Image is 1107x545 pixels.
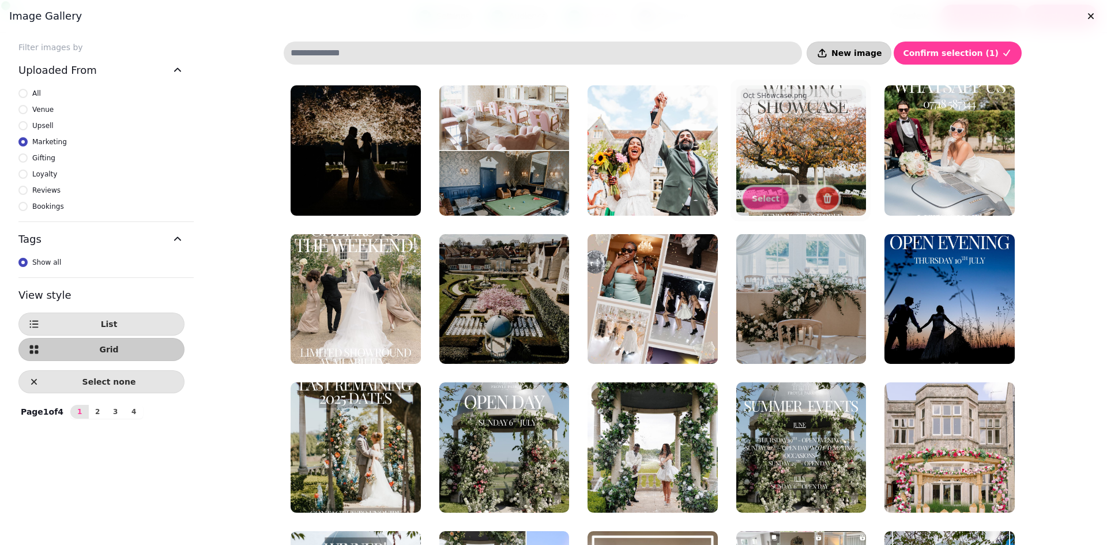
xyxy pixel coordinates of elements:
span: All [32,88,41,99]
img: COMPRESSED.jpg [439,234,570,364]
span: Bookings [32,201,64,212]
span: List [43,320,175,328]
img: WhatsApp Us.png [884,85,1015,216]
span: Gifting [32,152,55,164]
button: Confirm selection (1) [894,42,1022,65]
button: 1 [70,405,89,419]
button: List [18,313,184,336]
button: Tags [18,222,184,257]
span: 4 [129,408,138,415]
img: Oct SHowcase.png [736,85,867,216]
img: LOUISE Insta New Post Size (20).png [439,382,570,513]
button: 3 [106,405,125,419]
span: Show all [32,257,61,268]
div: Tags [18,257,184,277]
img: Hideaway and Grooms Lounge.png [439,85,570,216]
button: delete [816,187,838,209]
span: 2 [93,408,102,415]
span: Loyalty [32,168,57,180]
span: Select none [43,378,175,386]
div: Uploaded From [18,88,184,221]
button: 2 [88,405,107,419]
span: Marketing [32,136,67,148]
button: 4 [125,405,143,419]
h3: View style [18,287,184,303]
span: Confirm selection ( 1 ) [903,49,999,57]
img: Chloe & Darren - 06 Apr 2023 by Kensington.jpg [291,85,421,216]
img: 3.png [884,234,1015,364]
span: Select [752,194,780,202]
button: Uploaded From [18,53,184,88]
nav: Pagination [70,405,143,419]
button: Select [743,187,789,209]
button: New image [807,42,891,65]
span: New image [831,49,882,57]
button: Select none [18,370,184,393]
img: Portrait Ballroom.png [736,234,867,364]
img: FROYLEPARKMANDAP_13.jpg [884,382,1015,513]
img: Rebecca and Mick Sneak Peek 22.05.2025-55.jpg [588,382,718,513]
span: Upsell [32,120,54,131]
label: Filter images by [9,42,194,53]
button: Grid [18,338,184,361]
span: Venue [32,104,54,115]
img: Party Collage.png [588,234,718,364]
span: Reviews [32,185,61,196]
span: Grid [43,345,175,354]
p: Oct SHowcase.png [743,91,807,100]
p: Page 1 of 4 [16,406,68,418]
img: 1.png [736,382,867,513]
img: 2025 Last Avail.png [291,382,421,513]
img: 20240829-JPW_4721_websize.jpg [588,85,718,216]
span: 1 [75,408,84,415]
h3: Image gallery [9,9,1098,23]
span: 3 [111,408,120,415]
img: Weekend Showrounds.png [291,234,421,364]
